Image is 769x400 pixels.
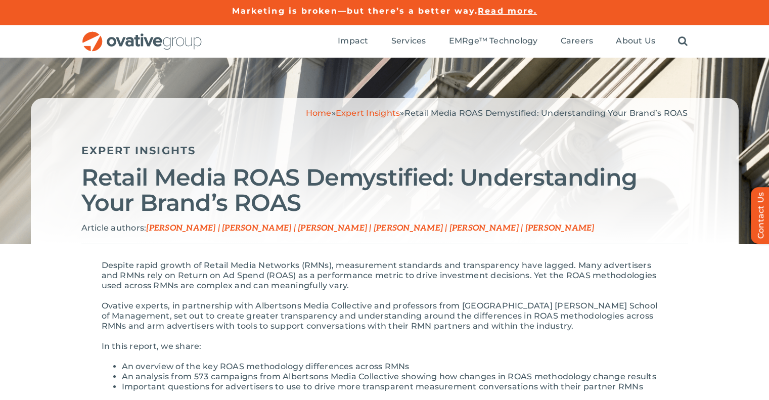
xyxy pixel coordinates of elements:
a: Expert Insights [81,144,196,157]
li: An analysis from 573 campaigns from Albertsons Media Collective showing how changes in ROAS metho... [122,372,668,382]
a: Read more. [478,6,537,16]
p: Despite rapid growth of Retail Media Networks (RMNs), measurement standards and transparency have... [102,260,668,291]
span: About Us [616,36,655,46]
span: Services [391,36,426,46]
span: » » [306,108,688,118]
span: EMRge™ Technology [449,36,538,46]
a: EMRge™ Technology [449,36,538,47]
a: Services [391,36,426,47]
a: Marketing is broken—but there’s a better way. [232,6,478,16]
a: About Us [616,36,655,47]
p: In this report, we share: [102,341,668,351]
span: Retail Media ROAS Demystified: Understanding Your Brand’s ROAS [404,108,688,118]
span: Careers [561,36,594,46]
li: Important questions for advertisers to use to drive more transparent measurement conversations wi... [122,382,668,392]
a: Careers [561,36,594,47]
a: Expert Insights [336,108,400,118]
span: Impact [338,36,368,46]
h2: Retail Media ROAS Demystified: Understanding Your Brand’s ROAS [81,165,688,215]
span: [PERSON_NAME] | [PERSON_NAME] | [PERSON_NAME] | [PERSON_NAME] | [PERSON_NAME] | [PERSON_NAME] [146,224,594,233]
a: Search [678,36,688,47]
a: OG_Full_horizontal_RGB [81,30,203,40]
a: Impact [338,36,368,47]
li: An overview of the key ROAS methodology differences across RMNs [122,362,668,372]
a: Home [306,108,332,118]
p: Ovative experts, in partnership with Albertsons Media Collective and professors from [GEOGRAPHIC_... [102,301,668,331]
p: Article authors: [81,223,688,234]
nav: Menu [338,25,688,58]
